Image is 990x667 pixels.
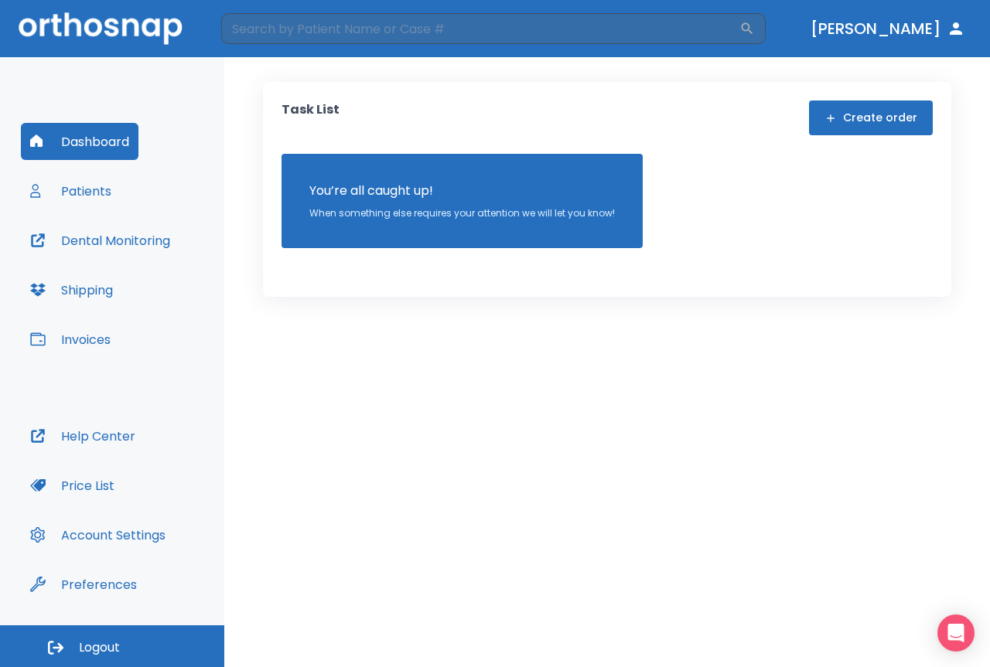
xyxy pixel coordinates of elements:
[21,566,146,603] button: Preferences
[21,417,145,454] button: Help Center
[21,172,121,209] button: Patients
[282,100,340,135] p: Task List
[21,467,124,504] button: Price List
[21,222,179,259] button: Dental Monitoring
[309,182,615,200] p: You’re all caught up!
[19,12,183,44] img: Orthosnap
[79,639,120,656] span: Logout
[21,516,175,553] button: Account Settings
[21,321,120,358] button: Invoices
[937,614,975,652] div: Open Intercom Messenger
[21,123,138,160] button: Dashboard
[309,206,615,220] p: When something else requires your attention we will let you know!
[21,271,122,308] button: Shipping
[221,13,739,44] input: Search by Patient Name or Case #
[809,100,933,135] button: Create order
[804,15,971,43] button: [PERSON_NAME]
